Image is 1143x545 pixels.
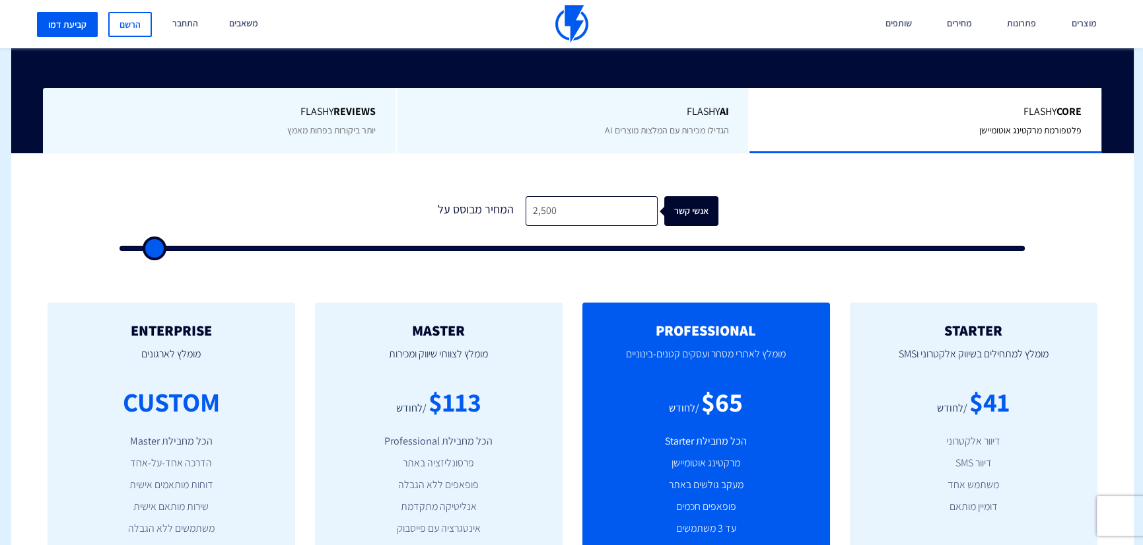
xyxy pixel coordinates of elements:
[427,196,526,226] div: המחיר מבוסס על
[37,12,98,37] a: קביעת דמו
[333,104,376,118] b: REVIEWS
[335,456,543,471] li: פרסונליזציה באתר
[979,124,1082,136] span: פלטפורמת מרקטינג אוטומיישן
[123,383,220,421] div: CUSTOM
[417,104,729,120] span: Flashy
[287,124,376,136] span: יותר ביקורות בפחות מאמץ
[769,104,1082,120] span: Flashy
[67,434,275,449] li: הכל מחבילת Master
[719,104,728,118] b: AI
[67,338,275,383] p: מומלץ לארגונים
[335,338,543,383] p: מומלץ לצוותי שיווק ומכירות
[602,478,810,493] li: מעקב גולשים באתר
[870,322,1078,338] h2: STARTER
[602,456,810,471] li: מרקטינג אוטומיישן
[602,338,810,383] p: מומלץ לאתרי מסחר ועסקים קטנים-בינוניים
[429,383,481,421] div: $113
[870,499,1078,515] li: דומיין מותאם
[870,434,1078,449] li: דיוור אלקטרוני
[67,322,275,338] h2: ENTERPRISE
[870,478,1078,493] li: משתמש אחד
[701,383,743,421] div: $65
[602,434,810,449] li: הכל מחבילת Starter
[335,521,543,536] li: אינטגרציה עם פייסבוק
[669,401,699,416] div: /לחודש
[108,12,152,37] a: הרשם
[870,456,1078,471] li: דיוור SMS
[67,456,275,471] li: הדרכה אחד-על-אחד
[602,322,810,338] h2: PROFESSIONAL
[335,499,543,515] li: אנליטיקה מתקדמת
[671,196,725,226] div: אנשי קשר
[396,401,427,416] div: /לחודש
[67,499,275,515] li: שירות מותאם אישית
[602,521,810,536] li: עד 3 משתמשים
[335,434,543,449] li: הכל מחבילת Professional
[63,104,376,120] span: Flashy
[602,499,810,515] li: פופאפים חכמים
[335,322,543,338] h2: MASTER
[870,338,1078,383] p: מומלץ למתחילים בשיווק אלקטרוני וSMS
[67,521,275,536] li: משתמשים ללא הגבלה
[335,478,543,493] li: פופאפים ללא הגבלה
[969,383,1010,421] div: $41
[604,124,728,136] span: הגדילו מכירות עם המלצות מוצרים AI
[67,478,275,493] li: דוחות מותאמים אישית
[1056,104,1082,118] b: Core
[937,401,967,416] div: /לחודש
